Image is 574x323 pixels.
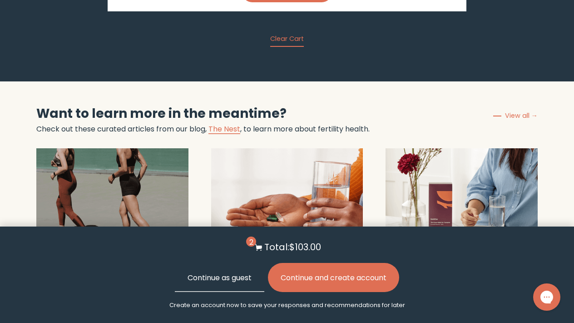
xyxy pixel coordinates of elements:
[169,301,405,309] p: Create an account now to save your responses and recommendations for later
[36,148,188,262] img: How to prep for IVF with tips from an ND
[264,240,321,254] p: Total: $103.00
[211,148,363,262] img: Can you take a prenatal even if you're not pregnant?
[268,263,399,292] button: Continue and create account
[208,124,240,134] a: The Nest
[493,111,538,121] a: View all →
[246,237,256,247] span: 2
[529,280,565,314] iframe: Gorgias live chat messenger
[270,34,304,47] button: Clear Cart
[36,104,370,123] h2: Want to learn more in the meantime?
[175,263,264,292] button: Continue as guest
[36,123,370,135] p: Check out these curated articles from our blog, , to learn more about fertility health.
